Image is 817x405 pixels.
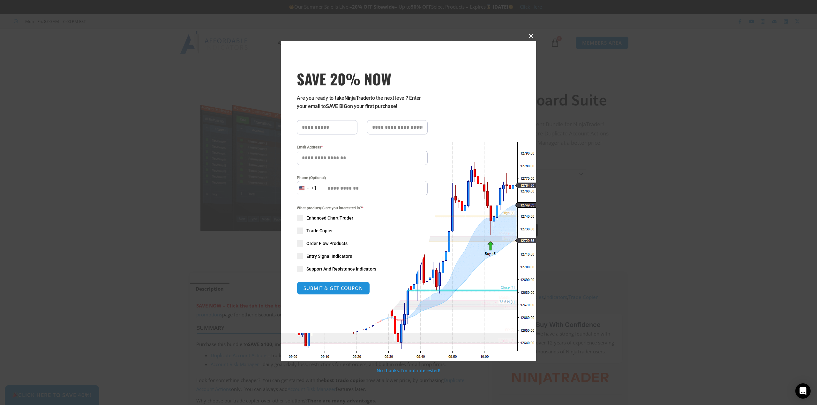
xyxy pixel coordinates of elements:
p: Are you ready to take to the next level? Enter your email to on your first purchase! [297,94,428,111]
button: Selected country [297,181,317,195]
span: Enhanced Chart Trader [306,215,353,221]
div: Open Intercom Messenger [795,383,811,399]
label: Enhanced Chart Trader [297,215,428,221]
a: No thanks, I’m not interested! [377,367,440,373]
span: Entry Signal Indicators [306,253,352,259]
label: Order Flow Products [297,240,428,247]
span: SAVE 20% NOW [297,70,428,88]
label: Trade Copier [297,228,428,234]
label: Support And Resistance Indicators [297,266,428,272]
strong: SAVE BIG [326,103,347,109]
strong: NinjaTrader [344,95,371,101]
div: +1 [311,184,317,192]
label: Email Address [297,144,428,150]
span: Support And Resistance Indicators [306,266,376,272]
label: Entry Signal Indicators [297,253,428,259]
button: SUBMIT & GET COUPON [297,282,370,295]
label: Phone (Optional) [297,175,428,181]
span: What product(s) are you interested in? [297,205,428,211]
span: Order Flow Products [306,240,348,247]
span: Trade Copier [306,228,333,234]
